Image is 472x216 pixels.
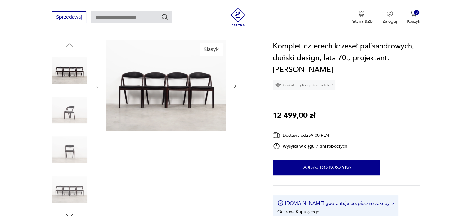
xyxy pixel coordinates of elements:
div: Wysyłka w ciągu 7 dni roboczych [273,142,347,150]
img: Ikona medalu [358,11,365,17]
div: Klasyk [200,43,223,56]
div: Unikat - tylko jedna sztuka! [273,80,335,90]
h1: Komplet czterech krzeseł palisandrowych, duński design, lata 70., projektant: [PERSON_NAME] [273,40,420,76]
button: Sprzedawaj [52,11,86,23]
div: 0 [414,10,419,15]
button: Szukaj [161,13,169,21]
img: Zdjęcie produktu Komplet czterech krzeseł palisandrowych, duński design, lata 70., projektant: Ka... [52,132,87,168]
p: Koszyk [407,18,420,24]
img: Ikona koszyka [410,11,416,17]
img: Ikona dostawy [273,131,280,139]
div: Dostawa od 259,00 PLN [273,131,347,139]
p: Patyna B2B [350,18,373,24]
a: Ikona medaluPatyna B2B [350,11,373,24]
button: Zaloguj [383,11,397,24]
img: Zdjęcie produktu Komplet czterech krzeseł palisandrowych, duński design, lata 70., projektant: Ka... [106,40,226,131]
li: Ochrona Kupującego [277,209,319,215]
button: [DOMAIN_NAME] gwarantuje bezpieczne zakupy [277,200,394,206]
img: Ikonka użytkownika [387,11,393,17]
button: 0Koszyk [407,11,420,24]
img: Patyna - sklep z meblami i dekoracjami vintage [229,7,247,26]
a: Sprzedawaj [52,16,86,20]
img: Ikona diamentu [275,82,281,88]
img: Zdjęcie produktu Komplet czterech krzeseł palisandrowych, duński design, lata 70., projektant: Ka... [52,53,87,88]
p: Zaloguj [383,18,397,24]
button: Dodaj do koszyka [273,160,380,175]
button: Patyna B2B [350,11,373,24]
img: Ikona certyfikatu [277,200,284,206]
img: Ikona strzałki w prawo [392,202,394,205]
img: Zdjęcie produktu Komplet czterech krzeseł palisandrowych, duński design, lata 70., projektant: Ka... [52,93,87,128]
img: Zdjęcie produktu Komplet czterech krzeseł palisandrowych, duński design, lata 70., projektant: Ka... [52,172,87,207]
p: 12 499,00 zł [273,110,315,122]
